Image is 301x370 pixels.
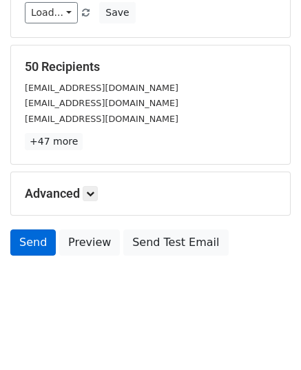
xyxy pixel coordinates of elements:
[59,229,120,256] a: Preview
[123,229,228,256] a: Send Test Email
[25,2,78,23] a: Load...
[25,98,178,108] small: [EMAIL_ADDRESS][DOMAIN_NAME]
[99,2,135,23] button: Save
[25,133,83,150] a: +47 more
[25,59,276,74] h5: 50 Recipients
[10,229,56,256] a: Send
[232,304,301,370] iframe: Chat Widget
[25,83,178,93] small: [EMAIL_ADDRESS][DOMAIN_NAME]
[25,186,276,201] h5: Advanced
[25,114,178,124] small: [EMAIL_ADDRESS][DOMAIN_NAME]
